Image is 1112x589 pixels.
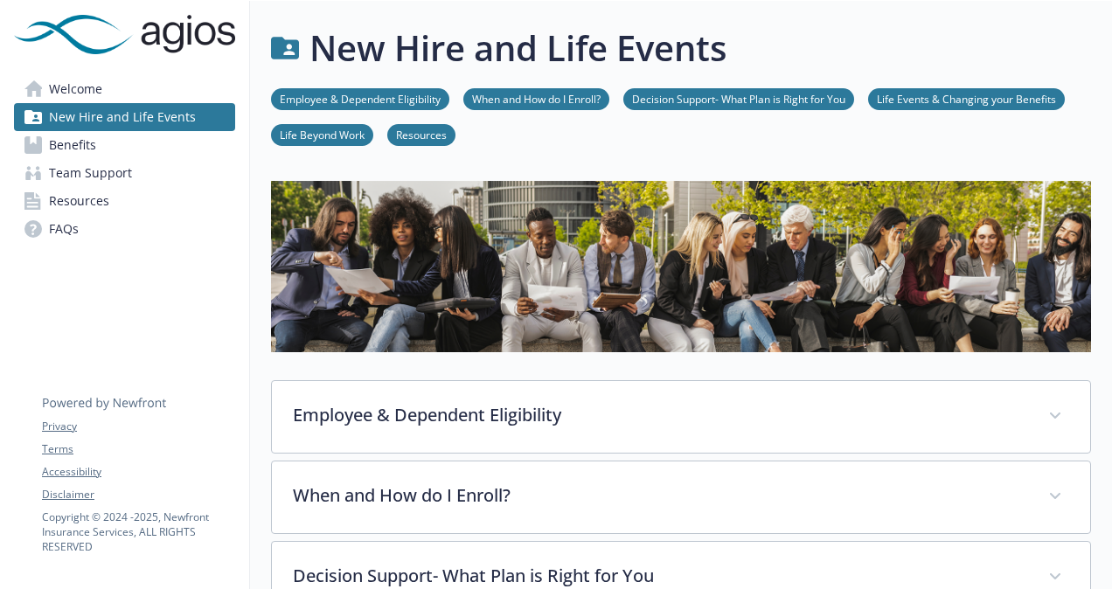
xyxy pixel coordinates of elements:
a: Resources [14,187,235,215]
a: Accessibility [42,464,234,480]
div: Employee & Dependent Eligibility [272,381,1090,453]
a: Employee & Dependent Eligibility [271,90,449,107]
a: Life Beyond Work [271,126,373,142]
a: Privacy [42,419,234,434]
a: Decision Support- What Plan is Right for You [623,90,854,107]
div: When and How do I Enroll? [272,461,1090,533]
span: Team Support [49,159,132,187]
p: Copyright © 2024 - 2025 , Newfront Insurance Services, ALL RIGHTS RESERVED [42,509,234,554]
a: Team Support [14,159,235,187]
span: Resources [49,187,109,215]
a: Resources [387,126,455,142]
span: FAQs [49,215,79,243]
p: Decision Support- What Plan is Right for You [293,563,1027,589]
a: Disclaimer [42,487,234,502]
a: Terms [42,441,234,457]
span: New Hire and Life Events [49,103,196,131]
a: Life Events & Changing your Benefits [868,90,1065,107]
span: Welcome [49,75,102,103]
h1: New Hire and Life Events [309,22,726,74]
a: Benefits [14,131,235,159]
p: When and How do I Enroll? [293,482,1027,509]
img: new hire page banner [271,181,1091,351]
a: FAQs [14,215,235,243]
a: When and How do I Enroll? [463,90,609,107]
p: Employee & Dependent Eligibility [293,402,1027,428]
span: Benefits [49,131,96,159]
a: Welcome [14,75,235,103]
a: New Hire and Life Events [14,103,235,131]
